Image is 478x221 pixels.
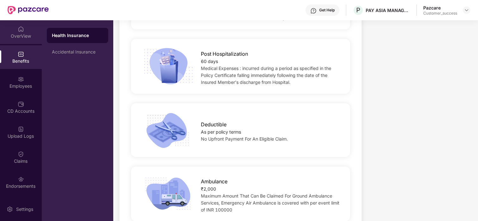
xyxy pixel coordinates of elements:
[52,49,103,54] div: Accidental Insurance
[18,176,24,182] img: svg+xml;base64,PHN2ZyBpZD0iRW5kb3JzZW1lbnRzIiB4bWxucz0iaHR0cDovL3d3dy53My5vcmcvMjAwMC9zdmciIHdpZH...
[319,8,335,13] div: Get Help
[18,26,24,32] img: svg+xml;base64,PHN2ZyBpZD0iSG9tZSIgeG1sbnM9Imh0dHA6Ly93d3cudzMub3JnLzIwMDAvc3ZnIiB3aWR0aD0iMjAiIG...
[423,5,457,11] div: Pazcare
[18,126,24,132] img: svg+xml;base64,PHN2ZyBpZD0iVXBsb2FkX0xvZ3MiIGRhdGEtbmFtZT0iVXBsb2FkIExvZ3MiIHhtbG5zPSJodHRwOi8vd3...
[201,50,248,58] span: Post Hospitalization
[14,206,35,212] div: Settings
[356,6,360,14] span: P
[7,206,13,212] img: svg+xml;base64,PHN2ZyBpZD0iU2V0dGluZy0yMHgyMCIgeG1sbnM9Imh0dHA6Ly93d3cudzMub3JnLzIwMDAvc3ZnIiB3aW...
[201,193,339,212] span: Maximum Amount That Can Be Claimed For Ground Ambulance Services, Emergency Air Ambulance is cove...
[201,178,227,186] span: Ambulance
[201,66,331,85] span: Medical Expenses : incurred during a period as specified in the Policy Certificate falling immedi...
[464,8,469,13] img: svg+xml;base64,PHN2ZyBpZD0iRHJvcGRvd24tMzJ4MzIiIHhtbG5zPSJodHRwOi8vd3d3LnczLm9yZy8yMDAwL3N2ZyIgd2...
[141,175,196,213] img: icon
[18,51,24,57] img: svg+xml;base64,PHN2ZyBpZD0iQmVuZWZpdHMiIHhtbG5zPSJodHRwOi8vd3d3LnczLm9yZy8yMDAwL3N2ZyIgd2lkdGg9Ij...
[18,101,24,107] img: svg+xml;base64,PHN2ZyBpZD0iQ0RfQWNjb3VudHMiIGRhdGEtbmFtZT0iQ0QgQWNjb3VudHMiIHhtbG5zPSJodHRwOi8vd3...
[52,32,103,39] div: Health Insurance
[18,151,24,157] img: svg+xml;base64,PHN2ZyBpZD0iQ2xhaW0iIHhtbG5zPSJodHRwOi8vd3d3LnczLm9yZy8yMDAwL3N2ZyIgd2lkdGg9IjIwIi...
[201,121,227,129] span: Deductible
[201,136,288,142] span: No Upfront Payment For An Eligible Claim.
[201,186,340,193] div: ₹2,000
[423,11,457,16] div: Customer_success
[18,76,24,82] img: svg+xml;base64,PHN2ZyBpZD0iRW1wbG95ZWVzIiB4bWxucz0iaHR0cDovL3d3dy53My5vcmcvMjAwMC9zdmciIHdpZHRoPS...
[141,47,196,85] img: icon
[141,111,196,149] img: icon
[201,129,340,136] div: As per policy terms
[8,6,49,14] img: New Pazcare Logo
[201,58,340,65] div: 60 days
[201,1,331,21] span: Medical Expenses : incurred during a period as specified in the Policy Certificate falling immedi...
[310,8,317,14] img: svg+xml;base64,PHN2ZyBpZD0iSGVscC0zMngzMiIgeG1sbnM9Imh0dHA6Ly93d3cudzMub3JnLzIwMDAvc3ZnIiB3aWR0aD...
[366,7,410,13] div: PAY ASIA MANAGEMENT PVT LTD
